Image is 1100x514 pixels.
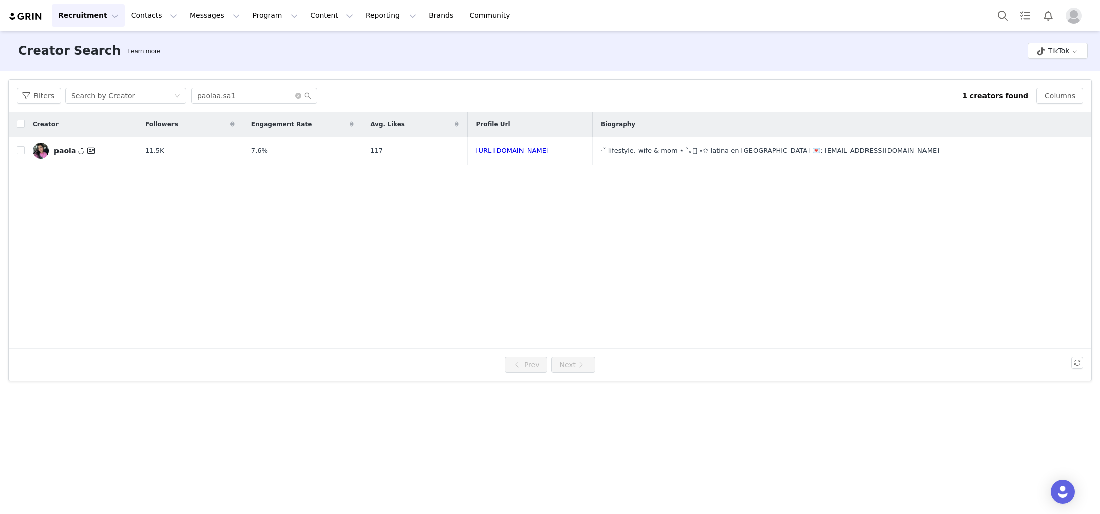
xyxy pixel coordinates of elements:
[1051,480,1075,504] div: Open Intercom Messenger
[1037,4,1059,27] button: Notifications
[295,93,301,99] i: icon: close-circle
[52,4,125,27] button: Recruitment
[551,357,595,373] button: Next
[125,46,162,56] div: Tooltip anchor
[251,120,312,129] span: Engagement Rate
[246,4,304,27] button: Program
[251,146,268,156] span: 7.6%
[8,12,43,21] img: grin logo
[1066,8,1082,24] img: placeholder-profile.jpg
[1014,4,1036,27] a: Tasks
[423,4,462,27] a: Brands
[304,4,359,27] button: Content
[145,120,178,129] span: Followers
[304,92,311,99] i: icon: search
[1060,8,1092,24] button: Profile
[145,146,164,156] span: 11.5K
[71,88,135,103] div: Search by Creator
[33,143,49,159] img: v2
[1036,88,1083,104] button: Columns
[1028,43,1088,59] button: TikTok
[476,147,549,154] a: [URL][DOMAIN_NAME]
[33,120,59,129] span: Creator
[464,4,521,27] a: Community
[370,120,405,129] span: Avg. Likes
[191,88,317,104] input: Search...
[54,145,97,157] div: paola ◡̈
[505,357,547,373] button: Prev
[370,146,383,156] span: 117
[174,93,180,100] i: icon: down
[601,120,635,129] span: Biography
[125,4,183,27] button: Contacts
[18,42,121,60] h3: Creator Search
[601,147,939,154] span: ⋅˚ lifestyle, wife & mom ⋆ ˚｡𖦹 ⋆✩ latina en [GEOGRAPHIC_DATA] 💌: [EMAIL_ADDRESS][DOMAIN_NAME]
[476,120,510,129] span: Profile Url
[33,143,129,159] a: paola ◡̈
[184,4,246,27] button: Messages
[992,4,1014,27] button: Search
[17,88,61,104] button: Filters
[360,4,422,27] button: Reporting
[962,91,1028,101] div: 1 creators found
